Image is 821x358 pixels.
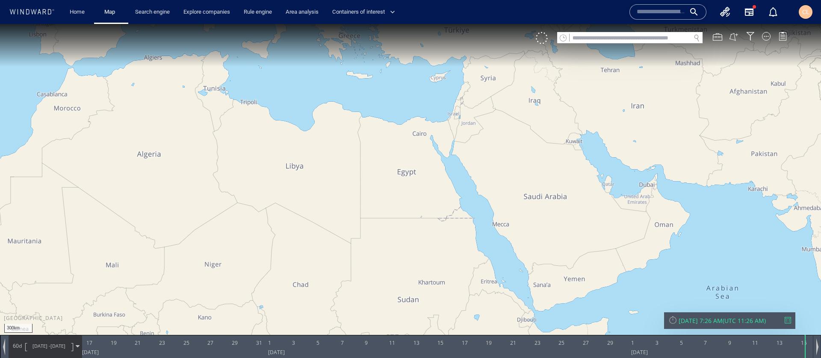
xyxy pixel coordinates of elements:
div: 17 [86,311,92,325]
div: 300km [4,300,32,309]
div: 3 [656,311,659,325]
div: Notification center [768,7,778,17]
div: 25 [558,311,564,325]
div: 60d[DATE] -[DATE] [9,311,82,333]
span: ) [764,293,766,301]
div: Reset Time [668,291,677,300]
span: UTC 11:26 AM [724,293,764,301]
div: 5 [316,311,319,325]
div: 25 [183,311,189,325]
div: [DATE] [268,325,285,334]
div: 9 [728,311,731,325]
div: Click to show unselected vessels [536,8,548,20]
div: 7 [704,311,707,325]
div: 1 [268,311,271,325]
div: [DATE] [82,325,99,334]
span: [DATE] - [32,319,50,325]
div: [DATE] 7:26 AM [679,293,723,301]
a: Home [66,5,88,20]
button: Containers of interest [329,5,402,20]
span: Containers of interest [332,7,395,17]
div: Time: Wed Oct 15 2025 07:26:36 GMT-0400 (Eastern Daylight Time) [804,311,814,334]
div: 1 [631,311,634,325]
button: CL [797,3,814,21]
iframe: Chat [785,320,815,352]
span: CL [802,9,809,15]
div: [DATE] [631,325,648,334]
button: Home [63,5,91,20]
div: 27 [207,311,213,325]
div: Legend [778,8,787,17]
div: 15 [437,311,443,325]
a: Explore companies [180,5,233,20]
a: Search engine [132,5,173,20]
span: [DATE] [50,319,65,325]
div: 23 [535,311,540,325]
div: 29 [607,311,613,325]
span: ( [723,293,724,301]
div: Map Tools [713,8,722,18]
div: 23 [159,311,165,325]
div: [DATE] 7:26 AM(UTC 11:26 AM) [668,293,791,301]
div: Current time: Wed Oct 15 2025 07:26:36 GMT-0400 (Eastern Daylight Time) [804,311,805,334]
div: 11 [389,311,395,325]
div: 13 [777,311,783,325]
div: 31 [256,311,262,325]
div: 17 [462,311,468,325]
div: 9 [365,311,368,325]
div: 13 [413,311,419,325]
div: 21 [135,311,141,325]
div: 19 [486,311,492,325]
div: [GEOGRAPHIC_DATA] [4,291,63,298]
button: Map [97,5,125,20]
a: Map [101,5,121,20]
div: 11 [752,311,758,325]
div: 19 [111,311,117,325]
div: Map Display [762,8,771,17]
span: Path Length [11,318,23,326]
a: Area analysis [282,5,322,20]
div: 7 [341,311,344,325]
div: Filter [746,8,755,17]
div: 3 [292,311,295,325]
div: 27 [583,311,589,325]
div: 15 [801,311,807,325]
div: 5 [680,311,683,325]
a: Rule engine [240,5,275,20]
div: 21 [510,311,516,325]
div: 29 [232,311,238,325]
button: Create an AOI. [729,8,738,18]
